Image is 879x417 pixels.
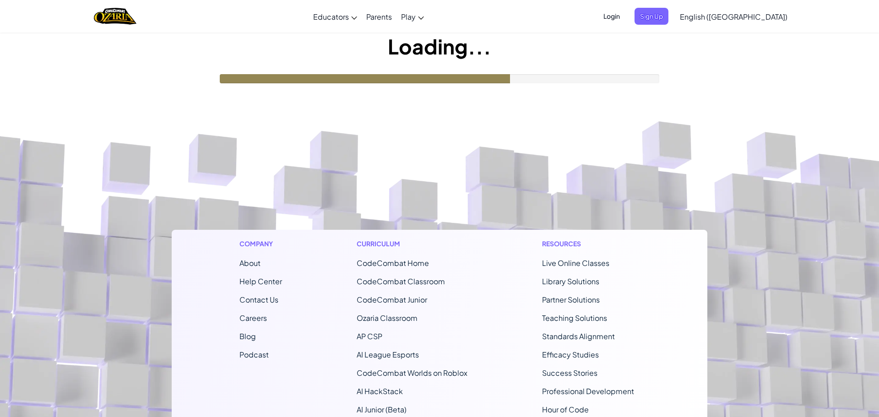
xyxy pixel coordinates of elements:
[542,295,600,304] a: Partner Solutions
[675,4,792,29] a: English ([GEOGRAPHIC_DATA])
[598,8,625,25] button: Login
[396,4,429,29] a: Play
[94,7,136,26] img: Home
[239,313,267,323] a: Careers
[542,239,640,249] h1: Resources
[357,276,445,286] a: CodeCombat Classroom
[239,239,282,249] h1: Company
[239,258,260,268] a: About
[313,12,349,22] span: Educators
[635,8,668,25] button: Sign Up
[357,239,467,249] h1: Curriculum
[239,276,282,286] a: Help Center
[239,350,269,359] a: Podcast
[94,7,136,26] a: Ozaria by CodeCombat logo
[542,276,599,286] a: Library Solutions
[401,12,416,22] span: Play
[357,405,407,414] a: AI Junior (Beta)
[239,295,278,304] span: Contact Us
[542,368,597,378] a: Success Stories
[357,295,427,304] a: CodeCombat Junior
[357,350,419,359] a: AI League Esports
[357,313,418,323] a: Ozaria Classroom
[309,4,362,29] a: Educators
[542,331,615,341] a: Standards Alignment
[362,4,396,29] a: Parents
[357,386,403,396] a: AI HackStack
[357,258,429,268] span: CodeCombat Home
[542,386,634,396] a: Professional Development
[542,313,607,323] a: Teaching Solutions
[542,405,589,414] a: Hour of Code
[542,258,609,268] a: Live Online Classes
[357,368,467,378] a: CodeCombat Worlds on Roblox
[542,350,599,359] a: Efficacy Studies
[680,12,787,22] span: English ([GEOGRAPHIC_DATA])
[239,331,256,341] a: Blog
[357,331,382,341] a: AP CSP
